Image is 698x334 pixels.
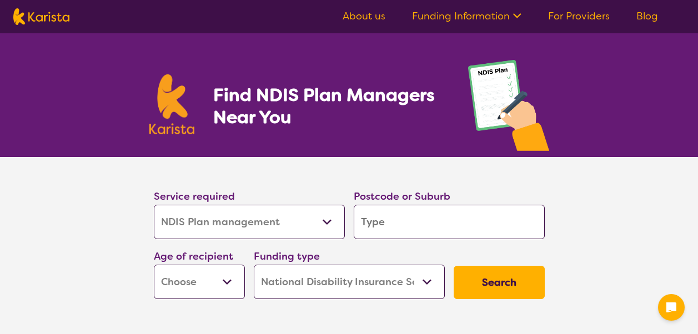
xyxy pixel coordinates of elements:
img: plan-management [468,60,549,157]
a: About us [343,9,385,23]
h1: Find NDIS Plan Managers Near You [213,84,445,128]
a: Funding Information [412,9,521,23]
img: Karista logo [13,8,69,25]
a: For Providers [548,9,610,23]
a: Blog [636,9,658,23]
label: Service required [154,190,235,203]
label: Postcode or Suburb [354,190,450,203]
button: Search [454,266,545,299]
label: Funding type [254,250,320,263]
label: Age of recipient [154,250,233,263]
input: Type [354,205,545,239]
img: Karista logo [149,74,195,134]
